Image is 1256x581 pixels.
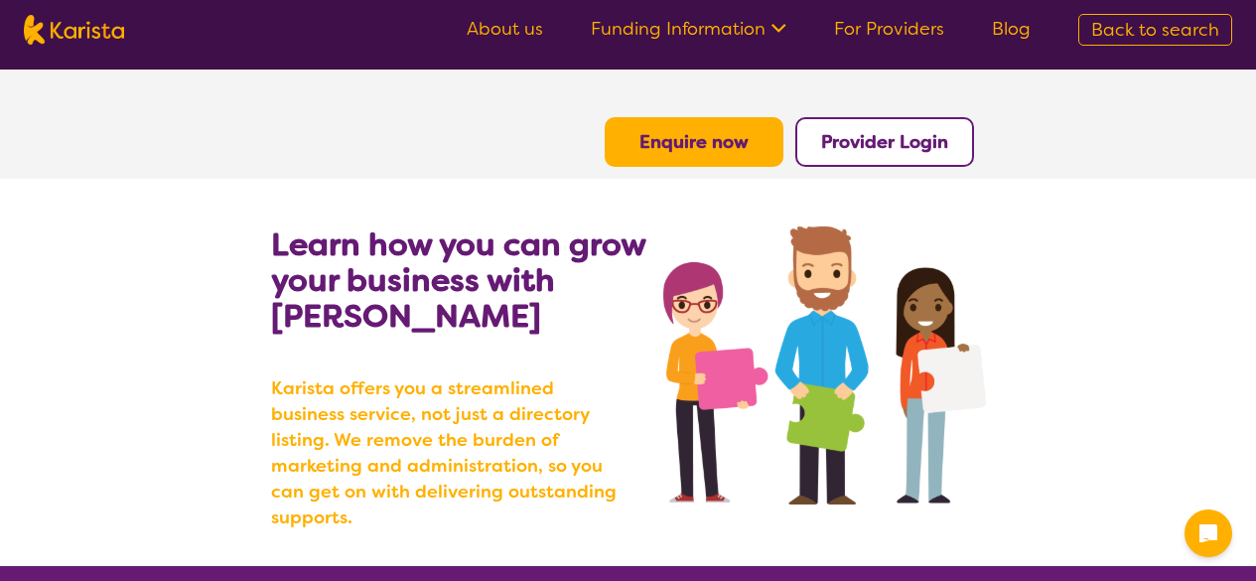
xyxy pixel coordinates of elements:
[467,17,543,41] a: About us
[663,226,985,505] img: grow your business with Karista
[24,15,124,45] img: Karista logo
[605,117,783,167] button: Enquire now
[271,223,645,337] b: Learn how you can grow your business with [PERSON_NAME]
[795,117,974,167] button: Provider Login
[992,17,1031,41] a: Blog
[639,130,749,154] a: Enquire now
[271,375,628,530] b: Karista offers you a streamlined business service, not just a directory listing. We remove the bu...
[591,17,786,41] a: Funding Information
[1078,14,1232,46] a: Back to search
[1091,18,1219,42] span: Back to search
[834,17,944,41] a: For Providers
[821,130,948,154] a: Provider Login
